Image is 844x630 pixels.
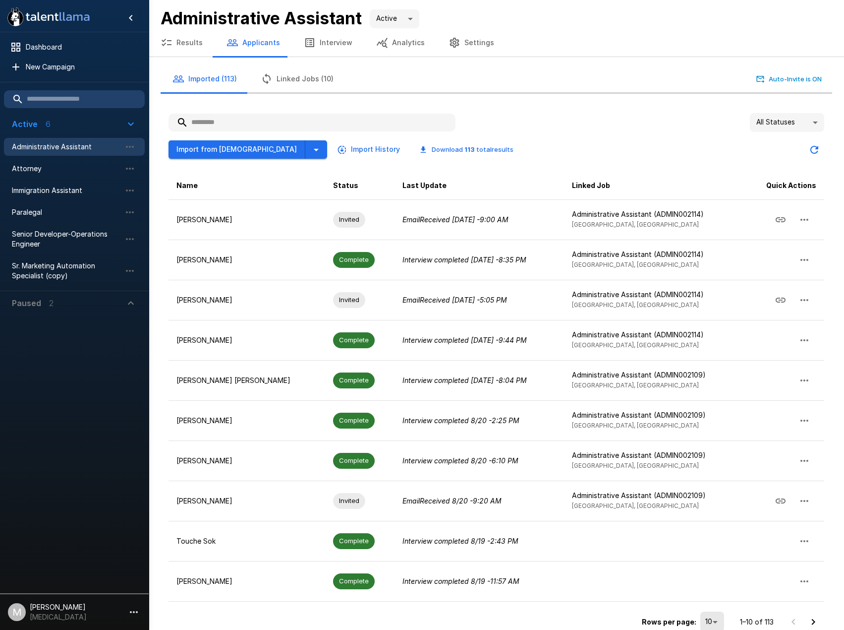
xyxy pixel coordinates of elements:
[750,113,824,132] div: All Statuses
[572,250,737,259] p: Administrative Assistant (ADMIN002114)
[402,577,519,585] i: Interview completed 8/19 - 11:57 AM
[572,301,699,309] span: [GEOGRAPHIC_DATA], [GEOGRAPHIC_DATA]
[333,295,365,305] span: Invited
[176,416,317,426] p: [PERSON_NAME]
[149,29,215,57] button: Results
[572,491,737,501] p: Administrative Assistant (ADMIN002109)
[769,214,792,223] span: Copy Interview Link
[215,29,292,57] button: Applicants
[572,209,737,219] p: Administrative Assistant (ADMIN002114)
[176,496,317,506] p: [PERSON_NAME]
[402,296,507,304] i: Email Received [DATE] - 5:05 PM
[176,255,317,265] p: [PERSON_NAME]
[402,537,518,545] i: Interview completed 8/19 - 2:43 PM
[169,140,305,159] button: Import from [DEMOGRAPHIC_DATA]
[769,295,792,303] span: Copy Interview Link
[333,496,365,505] span: Invited
[740,617,774,627] p: 1–10 of 113
[402,376,527,384] i: Interview completed [DATE] - 8:04 PM
[402,336,527,344] i: Interview completed [DATE] - 9:44 PM
[333,416,375,425] span: Complete
[437,29,506,57] button: Settings
[169,172,325,200] th: Name
[572,330,737,340] p: Administrative Assistant (ADMIN002114)
[572,410,737,420] p: Administrative Assistant (ADMIN002109)
[572,370,737,380] p: Administrative Assistant (ADMIN002109)
[572,502,699,509] span: [GEOGRAPHIC_DATA], [GEOGRAPHIC_DATA]
[402,416,519,425] i: Interview completed 8/20 - 2:25 PM
[176,335,317,345] p: [PERSON_NAME]
[161,65,249,93] button: Imported (113)
[176,536,317,546] p: Touche Sok
[402,255,526,264] i: Interview completed [DATE] - 8:35 PM
[333,335,375,345] span: Complete
[292,29,364,57] button: Interview
[744,172,824,200] th: Quick Actions
[325,172,394,200] th: Status
[572,422,699,429] span: [GEOGRAPHIC_DATA], [GEOGRAPHIC_DATA]
[769,496,792,504] span: Copy Interview Link
[572,462,699,469] span: [GEOGRAPHIC_DATA], [GEOGRAPHIC_DATA]
[572,261,699,268] span: [GEOGRAPHIC_DATA], [GEOGRAPHIC_DATA]
[333,536,375,546] span: Complete
[564,172,745,200] th: Linked Job
[176,215,317,225] p: [PERSON_NAME]
[249,65,345,93] button: Linked Jobs (10)
[176,576,317,586] p: [PERSON_NAME]
[364,29,437,57] button: Analytics
[642,617,696,627] p: Rows per page:
[333,376,375,385] span: Complete
[161,8,362,28] b: Administrative Assistant
[754,71,824,87] button: Auto-Invite is ON
[394,172,564,200] th: Last Update
[572,381,699,389] span: [GEOGRAPHIC_DATA], [GEOGRAPHIC_DATA]
[176,456,317,466] p: [PERSON_NAME]
[335,140,404,159] button: Import History
[572,450,737,460] p: Administrative Assistant (ADMIN002109)
[412,142,521,157] button: Download 113 totalresults
[333,255,375,264] span: Complete
[402,456,518,465] i: Interview completed 8/20 - 6:10 PM
[572,290,737,300] p: Administrative Assistant (ADMIN002114)
[333,215,365,224] span: Invited
[572,221,699,228] span: [GEOGRAPHIC_DATA], [GEOGRAPHIC_DATA]
[572,341,699,349] span: [GEOGRAPHIC_DATA], [GEOGRAPHIC_DATA]
[333,456,375,465] span: Complete
[402,497,502,505] i: Email Received 8/20 - 9:20 AM
[804,140,824,160] button: Updated Today - 9:01 AM
[402,215,508,224] i: Email Received [DATE] - 9:00 AM
[370,9,419,28] div: Active
[176,376,317,385] p: [PERSON_NAME] [PERSON_NAME]
[333,576,375,586] span: Complete
[464,145,475,153] b: 113
[176,295,317,305] p: [PERSON_NAME]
